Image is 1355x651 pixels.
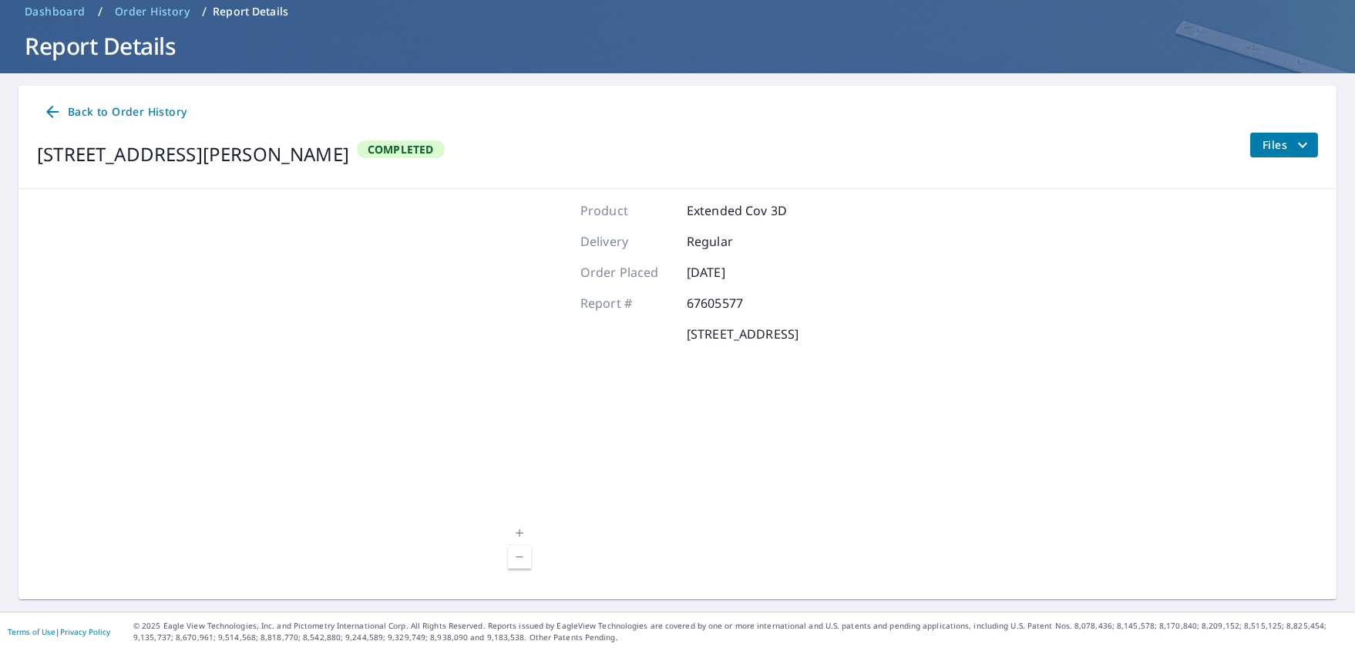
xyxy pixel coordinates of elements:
p: Regular [687,232,779,251]
button: filesDropdownBtn-67605577 [1249,133,1318,157]
p: Report # [580,294,673,312]
span: Files [1263,136,1312,154]
a: Back to Order History [37,98,193,126]
p: © 2025 Eagle View Technologies, Inc. and Pictometry International Corp. All Rights Reserved. Repo... [133,620,1347,643]
span: Completed [358,142,443,157]
a: Current Level 17, Zoom Out [508,545,531,568]
a: Current Level 17, Zoom In [508,522,531,545]
h1: Report Details [18,30,1337,62]
p: Extended Cov 3D [687,201,787,220]
p: Product [580,201,673,220]
p: | [8,627,110,636]
p: Order Placed [580,263,673,282]
p: [STREET_ADDRESS] [687,325,799,343]
a: Privacy Policy [60,626,110,637]
span: Back to Order History [43,103,187,122]
div: [STREET_ADDRESS][PERSON_NAME] [37,140,349,168]
p: Delivery [580,232,673,251]
a: Terms of Use [8,626,55,637]
li: / [202,2,207,21]
li: / [98,2,103,21]
span: Dashboard [25,4,86,19]
p: Report Details [213,4,288,19]
span: Order History [115,4,190,19]
p: [DATE] [687,263,779,282]
p: 67605577 [687,294,779,312]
